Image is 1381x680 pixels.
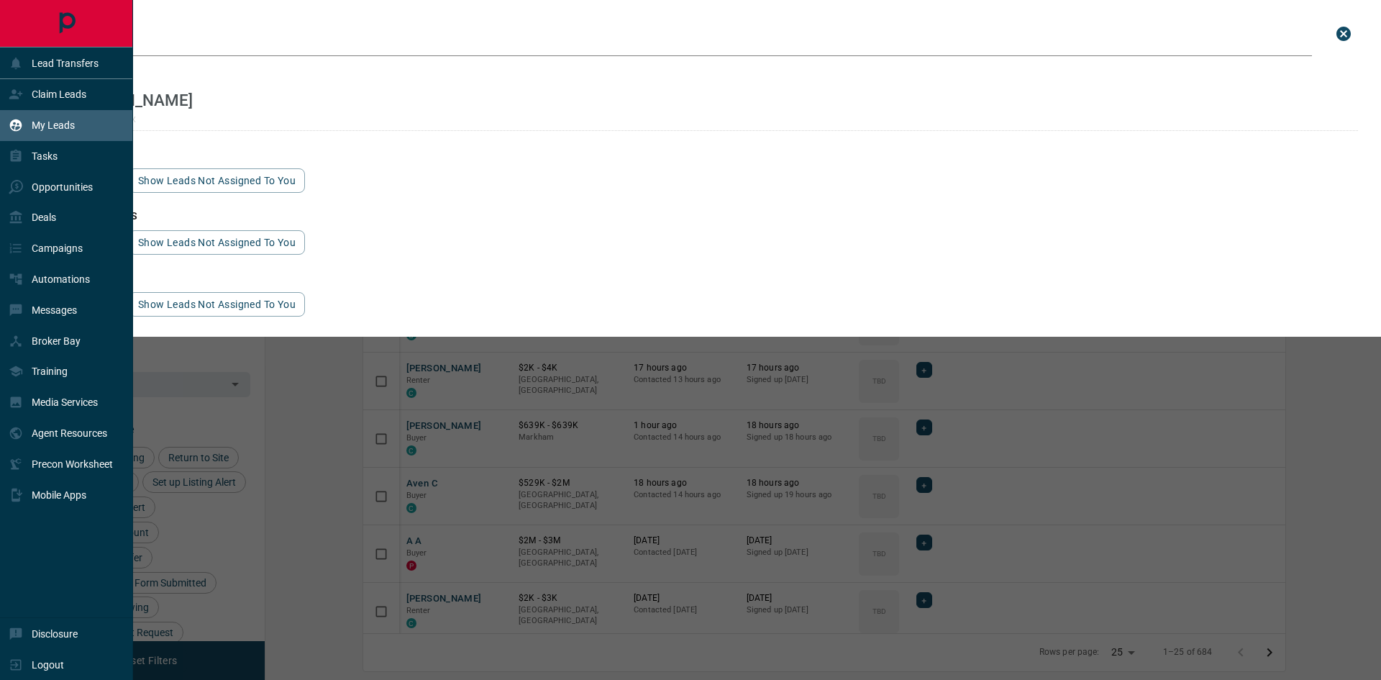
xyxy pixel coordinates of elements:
[129,292,305,317] button: show leads not assigned to you
[129,230,305,255] button: show leads not assigned to you
[1329,19,1358,48] button: close search bar
[55,65,1358,76] h3: name matches
[55,272,1358,284] h3: id matches
[55,148,1358,160] h3: email matches
[55,210,1358,222] h3: phone matches
[129,168,305,193] button: show leads not assigned to you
